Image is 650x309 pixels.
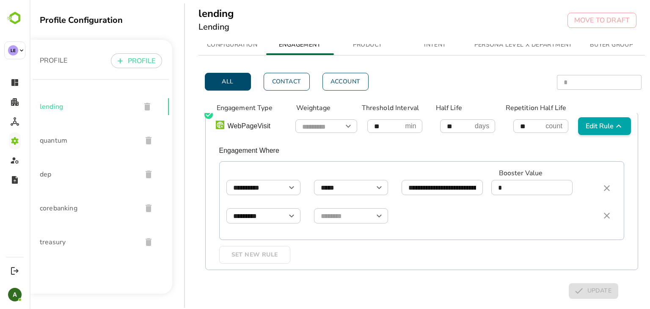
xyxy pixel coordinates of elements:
button: Open [256,182,268,193]
button: Edit Rule [548,117,601,135]
p: count [516,121,533,131]
span: PERSONA LEVEL X DEPARTMENT [445,40,543,50]
span: quantum [10,135,105,146]
span: dep [10,169,105,179]
span: BUYER GROUP [553,40,611,50]
div: lending [3,90,139,124]
span: lending [10,102,104,112]
button: Open [313,120,325,132]
span: treasury [10,237,105,247]
button: Open [256,210,268,222]
p: Repetition Half Life [476,103,556,113]
p: Weightage [267,103,326,113]
span: Edit Rule [552,121,598,131]
span: ENGAGEMENT [242,40,299,50]
div: Booster Value [469,168,513,178]
button: PROFILE [81,53,132,68]
p: Engagement Type [187,103,267,113]
h6: Lending [169,20,204,34]
p: Half Life [406,103,465,113]
h5: lending [169,7,204,20]
div: corebanking [3,191,139,225]
p: PROFILE [98,56,126,66]
p: MOVE TO DRAFT [545,15,600,25]
button: Open [344,210,355,222]
button: All [175,73,221,91]
div: simple tabs [169,35,616,55]
button: MOVE TO DRAFT [538,13,607,28]
span: INTENT [377,40,435,50]
span: corebanking [10,203,105,213]
p: Threshold Interval [332,103,406,113]
div: dep [3,157,139,191]
div: Profile Configuration [10,14,143,26]
img: bamboobox.png [186,121,195,129]
p: Engagement Where [190,146,602,154]
img: BambooboxLogoMark.f1c84d78b4c51b1a7b5f700c9845e183.svg [4,10,26,26]
p: min [375,121,386,131]
div: treasury [3,225,139,259]
p: PROFILE [10,55,38,66]
button: Open [344,182,355,193]
button: Logout [9,265,20,276]
p: WebPageVisit [198,121,262,131]
button: Account [293,73,339,91]
span: CONFIGURATION [174,40,231,50]
div: LE [8,45,18,55]
button: Contact [234,73,280,91]
div: WebPageVisitOpenmindayscountEdit Rule [176,113,609,140]
p: days [445,121,460,131]
span: PRODUCT [309,40,367,50]
div: quantum [3,124,139,157]
div: A [8,288,22,301]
